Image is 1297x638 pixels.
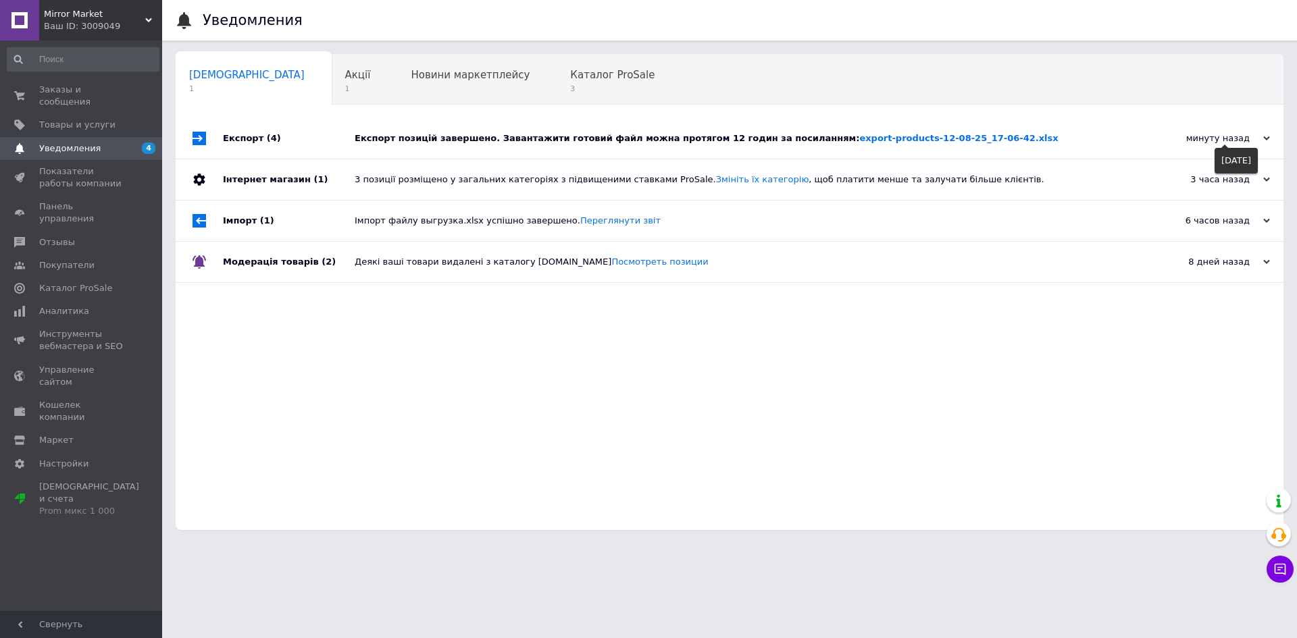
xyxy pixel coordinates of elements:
[44,20,162,32] div: Ваш ID: 3009049
[1135,174,1270,186] div: 3 часа назад
[189,84,305,94] span: 1
[345,84,371,94] span: 1
[39,364,125,388] span: Управление сайтом
[859,133,1058,143] a: export-products-12-08-25_17-06-42.xlsx
[142,142,155,154] span: 4
[223,159,355,200] div: Інтернет магазин
[580,215,661,225] a: Переглянути звіт
[1135,215,1270,227] div: 6 часов назад
[355,215,1135,227] div: Імпорт файлу выгрузка.xlsx успішно завершено.
[411,69,530,81] span: Новини маркетплейсу
[39,165,125,190] span: Показатели работы компании
[39,142,101,155] span: Уведомления
[313,174,328,184] span: (1)
[1135,132,1270,144] div: минуту назад
[223,118,355,159] div: Експорт
[189,69,305,81] span: [DEMOGRAPHIC_DATA]
[39,399,125,423] span: Кошелек компании
[267,133,281,143] span: (4)
[39,434,74,446] span: Маркет
[39,201,125,225] span: Панель управления
[39,84,125,108] span: Заказы и сообщения
[39,305,89,317] span: Аналитика
[223,242,355,282] div: Модерація товарів
[570,69,655,81] span: Каталог ProSale
[39,328,125,352] span: Инструменты вебмастера и SEO
[7,47,159,72] input: Поиск
[39,458,88,470] span: Настройки
[716,174,809,184] a: Змініть їх категорію
[355,174,1135,186] div: 3 позиції розміщено у загальних категоріях з підвищеними ставками ProSale. , щоб платити менше та...
[203,12,303,28] h1: Уведомления
[39,505,139,517] div: Prom микс 1 000
[355,132,1135,144] div: Експорт позицій завершено. Завантажити готовий файл можна протягом 12 годин за посиланням:
[260,215,274,225] span: (1)
[1267,556,1294,583] button: Чат с покупателем
[570,84,655,94] span: 3
[39,259,95,271] span: Покупатели
[322,257,336,267] span: (2)
[44,8,145,20] span: Mirror Market
[611,257,708,267] a: Посмотреть позиции
[39,119,116,131] span: Товары и услуги
[223,201,355,241] div: Імпорт
[39,481,139,518] span: [DEMOGRAPHIC_DATA] и счета
[1215,148,1258,174] div: [DATE]
[1135,256,1270,268] div: 8 дней назад
[355,256,1135,268] div: Деякі ваші товари видалені з каталогу [DOMAIN_NAME]
[345,69,371,81] span: Акції
[39,236,75,248] span: Отзывы
[39,282,112,294] span: Каталог ProSale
